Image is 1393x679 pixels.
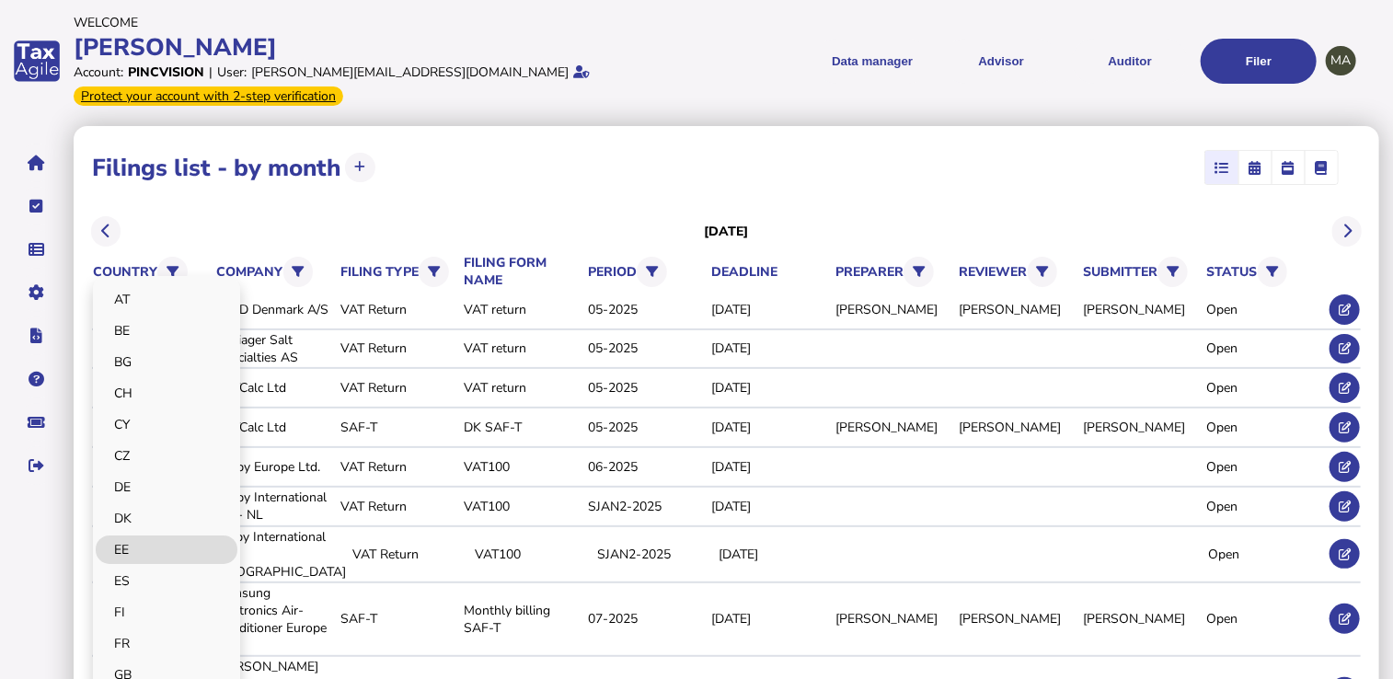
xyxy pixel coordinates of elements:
button: Shows a dropdown of VAT Advisor options [943,39,1059,84]
div: [DATE] [712,498,830,515]
div: VAT return [465,301,582,318]
button: Filer [1201,39,1317,84]
a: DE [96,473,237,501]
a: DK [96,504,237,533]
button: Edit [1330,539,1360,570]
button: Edit [1330,294,1360,325]
div: VATCalc Ltd [217,419,335,436]
div: 05-2025 [588,339,706,357]
div: Dolby Europe Ltd. [217,458,335,476]
th: submitter [1082,253,1202,291]
div: IMCD Denmark A/S [217,301,335,318]
button: Developer hub links [17,316,56,355]
div: Open [1207,419,1325,436]
div: From Oct 1, 2025, 2-step verification will be required to login. Set it up now... [74,86,343,106]
div: 05-2025 [588,301,706,318]
div: Open [1207,498,1325,515]
div: VATCalc Ltd [217,379,335,397]
th: status [1206,253,1326,291]
div: Welcome [74,14,691,31]
button: Tasks [17,187,56,225]
div: VAT return [465,339,582,357]
div: [DATE] [712,379,830,397]
a: AT [96,285,237,314]
button: Edit [1330,334,1360,364]
a: CZ [96,442,237,470]
div: Open [1207,379,1325,397]
div: [DATE] [712,610,830,627]
button: Edit [1330,412,1360,443]
th: country [92,253,212,291]
button: Next [1332,216,1363,247]
i: Email verified [573,65,590,78]
a: FI [96,598,237,627]
div: 05-2025 [588,419,706,436]
mat-button-toggle: Calendar week view [1272,151,1305,184]
div: VAT Return [352,546,468,563]
button: Home [17,144,56,182]
button: Filter [1028,257,1058,287]
button: Manage settings [17,273,56,312]
div: VAT return [465,379,582,397]
div: [PERSON_NAME] [74,31,691,63]
div: 07-2025 [588,610,706,627]
button: Edit [1330,604,1360,634]
th: filing form name [464,253,583,290]
div: Open [1207,610,1325,627]
mat-button-toggle: Ledger [1305,151,1338,184]
div: [DATE] [720,546,835,563]
div: [PERSON_NAME] [1083,610,1201,627]
div: Profile settings [1326,46,1356,76]
menu: navigate products [700,39,1318,84]
a: BE [96,316,237,345]
div: Pincvision [128,63,204,81]
button: Edit [1330,491,1360,522]
mat-button-toggle: Calendar month view [1238,151,1272,184]
div: User: [217,63,247,81]
div: [DATE] [712,301,830,318]
div: Account: [74,63,123,81]
button: Filter [637,257,667,287]
div: 05-2025 [588,379,706,397]
div: [DATE] [712,458,830,476]
div: [PERSON_NAME] [960,301,1077,318]
button: Auditor [1072,39,1188,84]
div: Open [1208,546,1324,563]
button: Shows a dropdown of Data manager options [814,39,930,84]
div: 06-2025 [588,458,706,476]
div: Samsung Electronics Air-Conditioner Europe BV [217,584,335,654]
div: | [209,63,213,81]
th: reviewer [959,253,1078,291]
a: CY [96,410,237,439]
button: Help pages [17,360,56,398]
a: CH [96,379,237,408]
div: VAT100 [465,498,582,515]
th: preparer [835,253,954,291]
div: [PERSON_NAME] [960,419,1077,436]
button: Filter [1258,257,1288,287]
th: filing type [340,253,459,291]
button: Filter [1157,257,1188,287]
button: Edit [1330,452,1360,482]
th: period [587,253,707,291]
div: [PERSON_NAME] [835,610,953,627]
th: company [216,253,336,291]
div: VAT Return [340,339,458,357]
a: EE [96,535,237,564]
button: Raise a support ticket [17,403,56,442]
div: VAT Return [340,301,458,318]
div: Monthly billing SAF-T [465,602,582,637]
button: Filter [904,257,934,287]
mat-button-toggle: List view [1205,151,1238,184]
div: [PERSON_NAME][EMAIL_ADDRESS][DOMAIN_NAME] [251,63,569,81]
button: Sign out [17,446,56,485]
h3: [DATE] [705,223,749,240]
div: VAT Return [340,379,458,397]
div: [DATE] [712,419,830,436]
div: Open [1207,458,1325,476]
div: Open [1207,339,1325,357]
h1: Filings list - by month [92,152,340,184]
div: VAT Return [340,458,458,476]
div: VAT Return [340,498,458,515]
i: Data manager [29,249,45,250]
